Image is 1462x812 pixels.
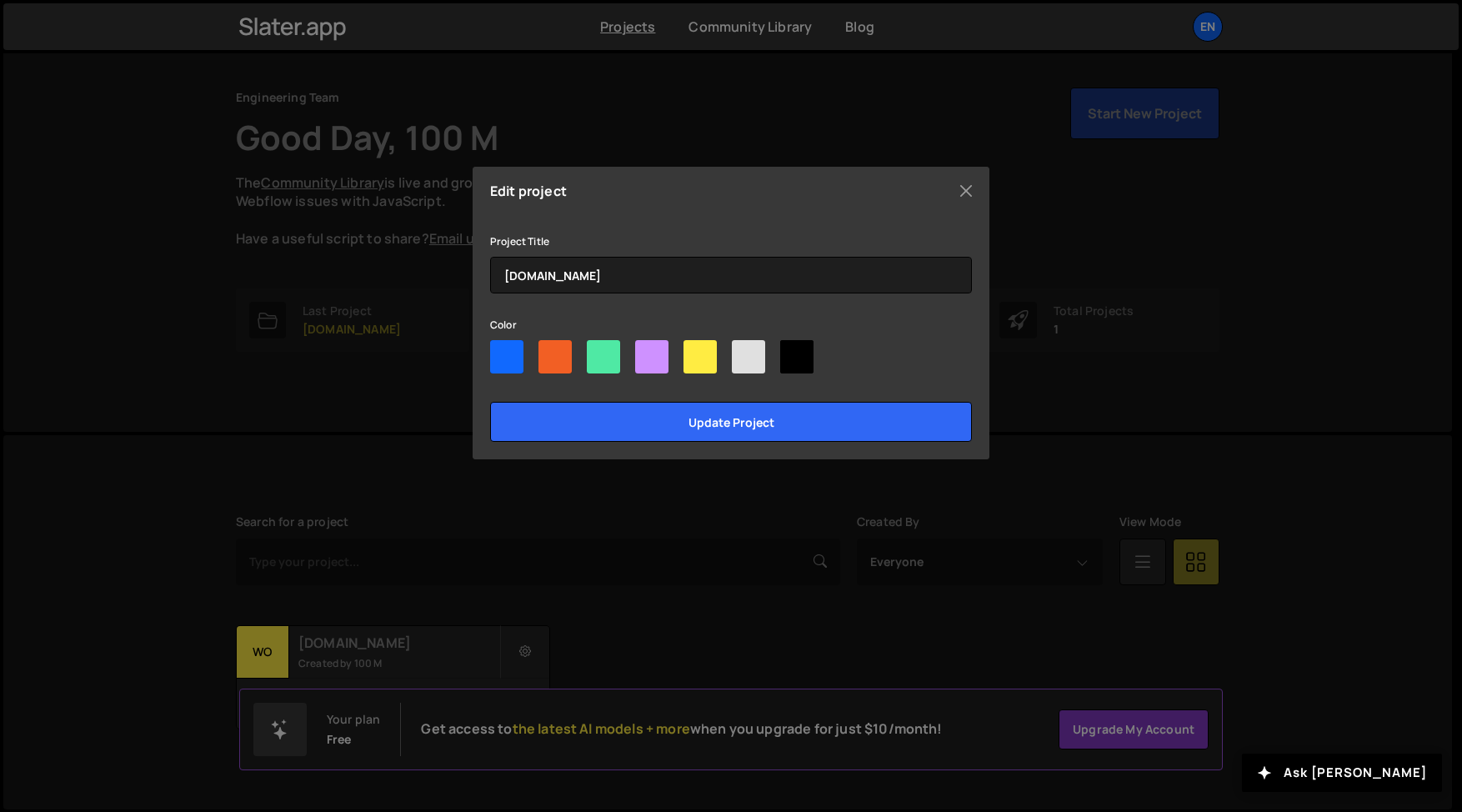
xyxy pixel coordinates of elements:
button: Close [954,178,979,203]
input: Project name [490,257,972,293]
label: Color [490,317,517,333]
input: Update project [490,402,972,442]
h5: Edit project [490,184,567,198]
button: Ask [PERSON_NAME] [1242,754,1442,792]
label: Project Title [490,233,549,250]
